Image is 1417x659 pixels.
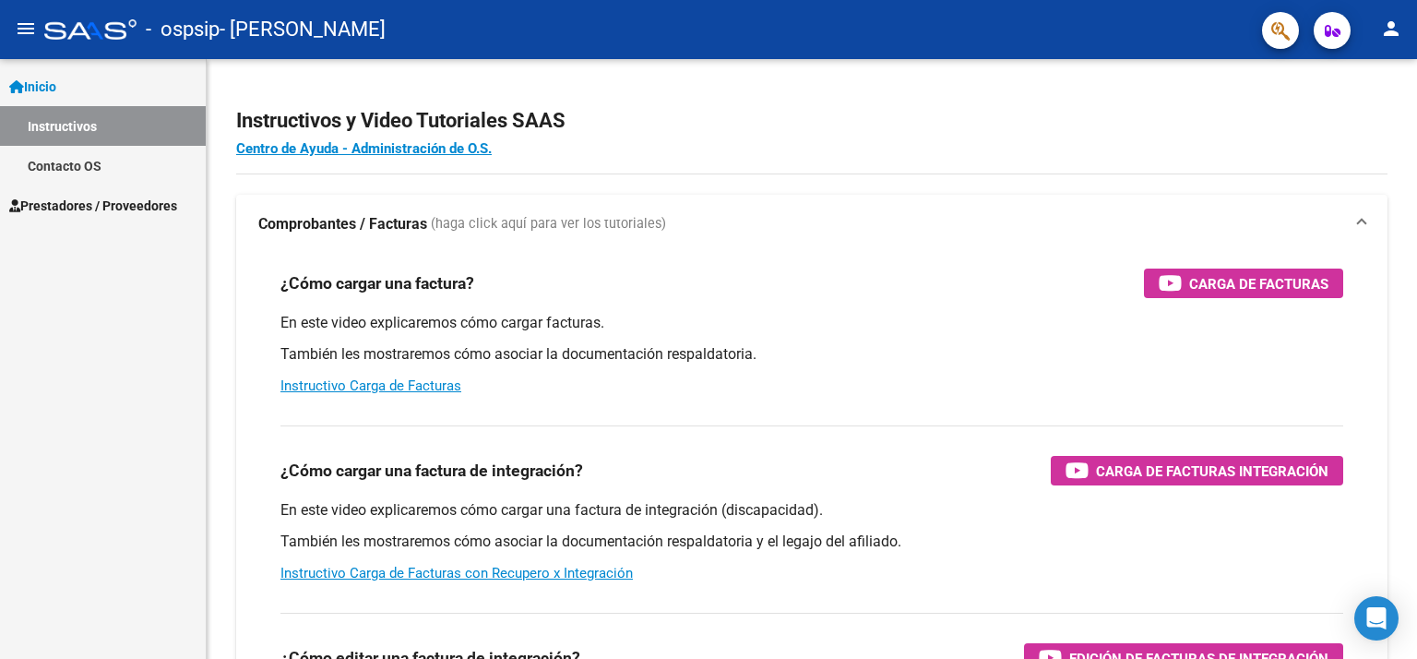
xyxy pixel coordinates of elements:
a: Instructivo Carga de Facturas con Recupero x Integración [280,565,633,581]
span: Carga de Facturas Integración [1096,460,1328,483]
span: - ospsip [146,9,220,50]
h3: ¿Cómo cargar una factura? [280,270,474,296]
div: Open Intercom Messenger [1354,596,1399,641]
p: También les mostraremos cómo asociar la documentación respaldatoria y el legajo del afiliado. [280,532,1343,552]
h2: Instructivos y Video Tutoriales SAAS [236,103,1387,138]
a: Instructivo Carga de Facturas [280,377,461,394]
p: En este video explicaremos cómo cargar facturas. [280,313,1343,333]
a: Centro de Ayuda - Administración de O.S. [236,140,492,157]
mat-icon: menu [15,18,37,40]
span: Prestadores / Proveedores [9,196,177,216]
button: Carga de Facturas Integración [1051,456,1343,485]
mat-expansion-panel-header: Comprobantes / Facturas (haga click aquí para ver los tutoriales) [236,195,1387,254]
span: Inicio [9,77,56,97]
h3: ¿Cómo cargar una factura de integración? [280,458,583,484]
p: También les mostraremos cómo asociar la documentación respaldatoria. [280,344,1343,365]
span: (haga click aquí para ver los tutoriales) [431,214,666,234]
button: Carga de Facturas [1144,269,1343,298]
span: - [PERSON_NAME] [220,9,386,50]
strong: Comprobantes / Facturas [258,214,427,234]
p: En este video explicaremos cómo cargar una factura de integración (discapacidad). [280,500,1343,521]
span: Carga de Facturas [1189,272,1328,295]
mat-icon: person [1380,18,1402,40]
